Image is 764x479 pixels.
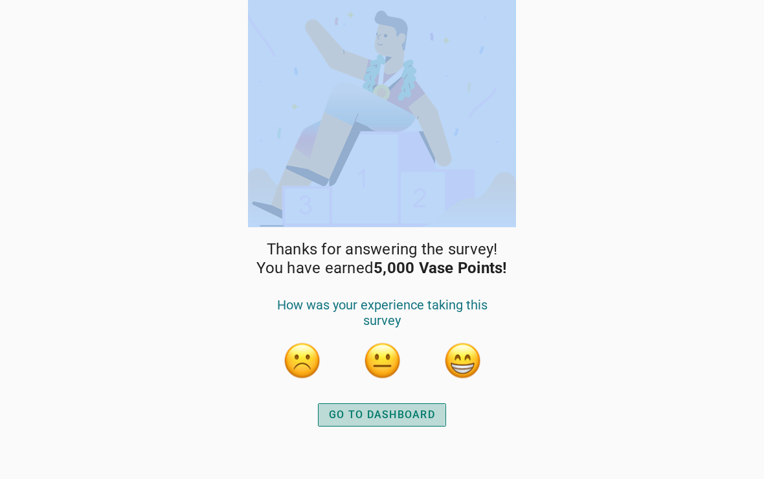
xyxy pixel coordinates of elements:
button: GO TO DASHBOARD [318,403,446,427]
span: You have earned [256,259,507,278]
div: How was your experience taking this survey [262,297,502,341]
div: GO TO DASHBOARD [329,407,435,423]
strong: 5,000 Vase Points! [374,259,508,277]
span: Thanks for answering the survey! [267,240,498,259]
